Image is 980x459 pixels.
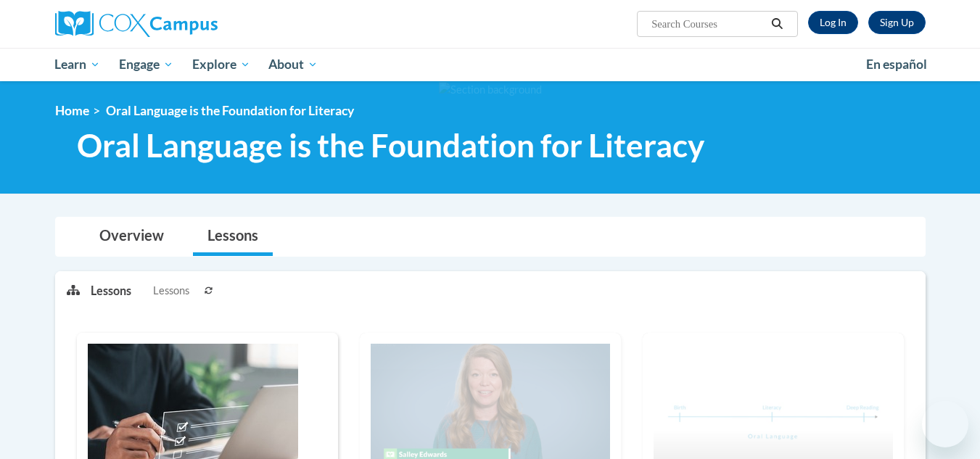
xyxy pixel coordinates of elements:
[439,82,542,98] img: Section background
[866,57,927,72] span: En español
[193,218,273,256] a: Lessons
[922,401,968,447] iframe: Button to launch messaging window
[33,48,947,81] div: Main menu
[259,48,327,81] a: About
[77,126,704,165] span: Oral Language is the Foundation for Literacy
[110,48,183,81] a: Engage
[119,56,173,73] span: Engage
[55,11,218,37] img: Cox Campus
[54,56,100,73] span: Learn
[91,283,131,299] p: Lessons
[192,56,250,73] span: Explore
[766,15,788,33] button: Search
[868,11,926,34] a: Register
[650,15,766,33] input: Search Courses
[55,11,331,37] a: Cox Campus
[808,11,858,34] a: Log In
[106,103,354,118] span: Oral Language is the Foundation for Literacy
[183,48,260,81] a: Explore
[268,56,318,73] span: About
[55,103,89,118] a: Home
[85,218,178,256] a: Overview
[153,283,189,299] span: Lessons
[46,48,110,81] a: Learn
[857,49,936,80] a: En español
